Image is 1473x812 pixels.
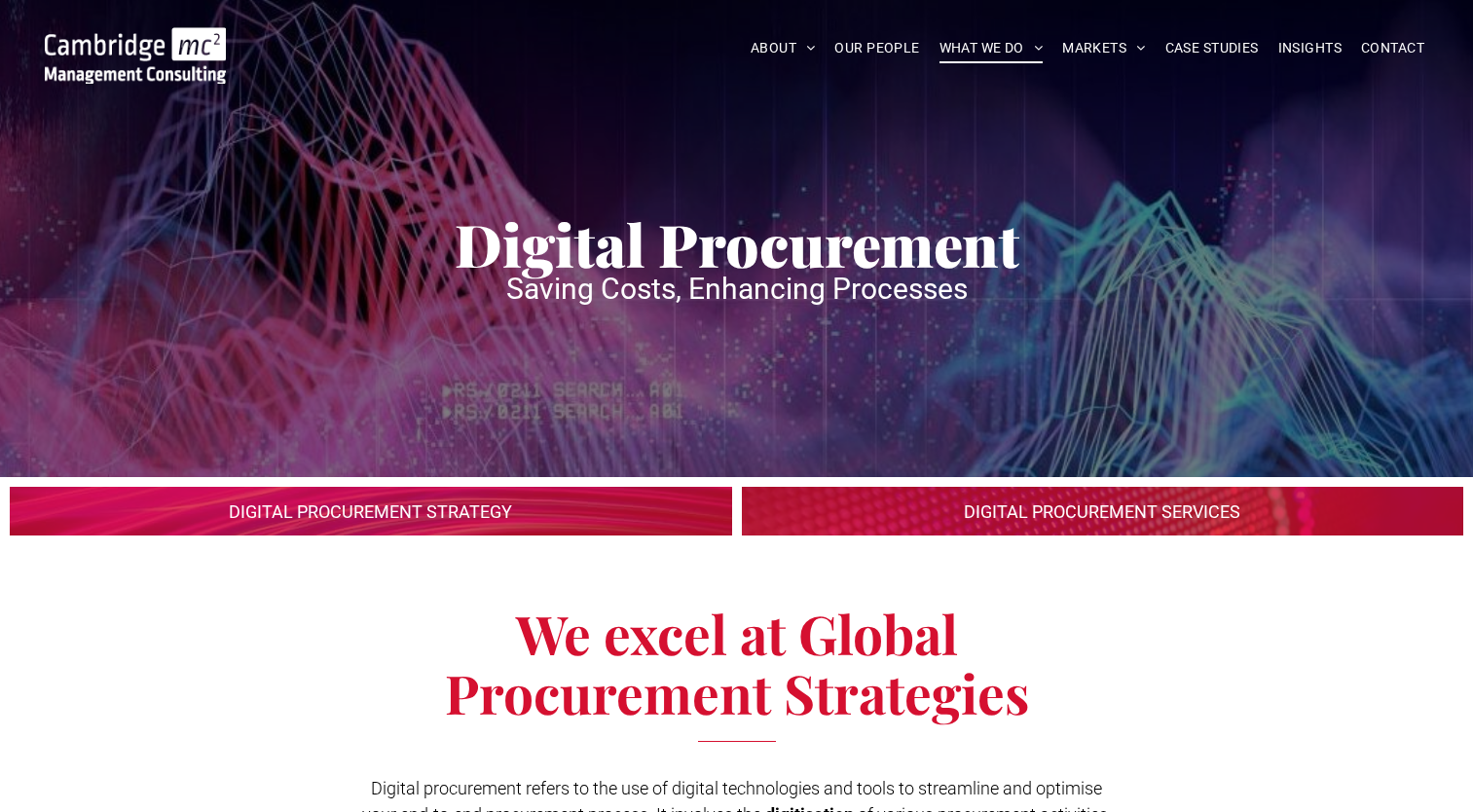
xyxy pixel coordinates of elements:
[1052,33,1155,63] a: MARKETS
[455,204,1019,282] span: Digital Procurement
[445,597,1029,728] span: We excel at Global Procurement Strategies
[506,272,968,306] span: Saving Costs, Enhancing Processes
[1351,33,1434,63] a: CONTACT
[825,33,929,63] a: OUR PEOPLE
[1156,33,1269,63] a: CASE STUDIES
[741,33,826,63] a: ABOUT
[1269,33,1351,63] a: INSIGHTS
[930,33,1053,63] a: WHAT WE DO
[45,27,226,84] img: Go to Homepage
